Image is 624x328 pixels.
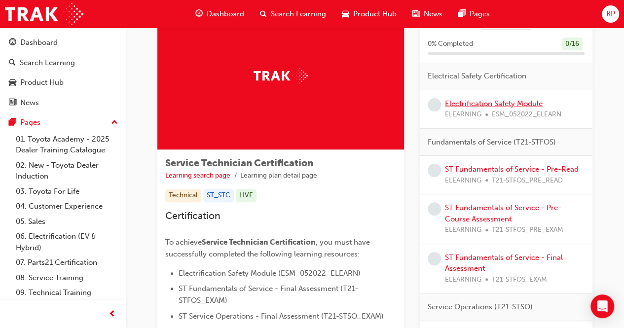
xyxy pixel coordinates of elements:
[9,118,16,127] span: pages-icon
[179,312,384,321] span: ST Service Operations - Final Assessment (T21-STSO_EXAM)
[20,37,58,48] div: Dashboard
[4,54,122,72] a: Search Learning
[109,308,116,321] span: prev-icon
[12,214,122,229] a: 05. Sales
[4,113,122,132] button: Pages
[165,210,220,221] span: Certification
[424,8,442,20] span: News
[445,109,481,120] span: ELEARNING
[207,8,244,20] span: Dashboard
[412,8,420,20] span: news-icon
[428,71,526,82] span: Electrical Safety Certification
[492,224,563,236] span: T21-STFOS_PRE_EXAM
[334,4,404,24] a: car-iconProduct Hub
[179,269,361,278] span: Electrification Safety Module (ESM_052022_ELEARN)
[271,8,326,20] span: Search Learning
[450,4,498,24] a: pages-iconPages
[470,8,490,20] span: Pages
[445,175,481,186] span: ELEARNING
[428,137,556,148] span: Fundamentals of Service (T21-STFOS)
[12,270,122,286] a: 08. Service Training
[602,5,619,23] button: KP
[12,132,122,158] a: 01. Toyota Academy - 2025 Dealer Training Catalogue
[445,203,561,223] a: ST Fundamentals of Service - Pre-Course Assessment
[5,3,83,25] img: Trak
[9,38,16,47] span: guage-icon
[20,77,64,88] div: Product Hub
[203,189,234,202] div: ST_STC
[458,8,466,20] span: pages-icon
[240,170,317,182] li: Learning plan detail page
[445,99,543,108] a: Electrification Safety Module
[428,98,441,111] span: learningRecordVerb_NONE-icon
[20,97,39,109] div: News
[179,284,359,305] span: ST Fundamentals of Service - Final Assessment (T21-STFOS_EXAM)
[4,32,122,113] button: DashboardSearch LearningProduct HubNews
[9,59,16,68] span: search-icon
[9,78,16,87] span: car-icon
[165,171,230,180] a: Learning search page
[111,116,118,129] span: up-icon
[202,238,316,247] span: Service Technician Certification
[562,37,583,51] div: 0 / 16
[12,199,122,214] a: 04. Customer Experience
[4,94,122,112] a: News
[165,238,372,258] span: , you must have successfully completed the following learning resources:
[165,157,313,169] span: Service Technician Certification
[342,8,349,20] span: car-icon
[445,253,563,273] a: ST Fundamentals of Service - Final Assessment
[492,274,547,286] span: T21-STFOS_EXAM
[606,8,615,20] span: KP
[4,73,122,92] a: Product Hub
[445,165,579,174] a: ST Fundamentals of Service - Pre-Read
[492,109,561,120] span: ESM_052022_ELEARN
[20,57,75,69] div: Search Learning
[428,164,441,177] span: learningRecordVerb_NONE-icon
[428,301,533,313] span: Service Operations (T21-STSO)
[428,252,441,265] span: learningRecordVerb_NONE-icon
[165,238,202,247] span: To achieve
[12,255,122,270] a: 07. Parts21 Certification
[20,117,40,128] div: Pages
[428,38,473,50] span: 0 % Completed
[445,274,481,286] span: ELEARNING
[353,8,397,20] span: Product Hub
[445,224,481,236] span: ELEARNING
[12,229,122,255] a: 06. Electrification (EV & Hybrid)
[404,4,450,24] a: news-iconNews
[4,34,122,52] a: Dashboard
[195,8,203,20] span: guage-icon
[165,189,201,202] div: Technical
[492,175,563,186] span: T21-STFOS_PRE_READ
[590,294,614,318] div: Open Intercom Messenger
[12,184,122,199] a: 03. Toyota For Life
[254,68,308,83] img: Trak
[12,285,122,300] a: 09. Technical Training
[12,158,122,184] a: 02. New - Toyota Dealer Induction
[187,4,252,24] a: guage-iconDashboard
[9,99,16,108] span: news-icon
[236,189,257,202] div: LIVE
[252,4,334,24] a: search-iconSearch Learning
[428,202,441,216] span: learningRecordVerb_NONE-icon
[260,8,267,20] span: search-icon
